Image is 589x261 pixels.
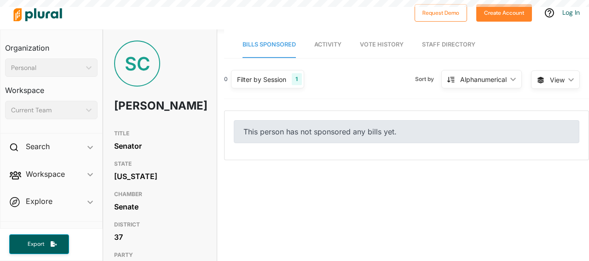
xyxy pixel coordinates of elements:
[114,249,206,261] h3: PARTY
[114,219,206,230] h3: DISTRICT
[114,139,206,153] div: Senator
[114,200,206,214] div: Senate
[415,7,467,17] a: Request Demo
[237,75,286,84] div: Filter by Session
[114,92,169,120] h1: [PERSON_NAME]
[415,4,467,22] button: Request Demo
[21,240,51,248] span: Export
[550,75,565,85] span: View
[5,77,98,97] h3: Workspace
[476,7,532,17] a: Create Account
[314,32,341,58] a: Activity
[292,73,301,85] div: 1
[415,75,441,83] span: Sort by
[562,8,580,17] a: Log In
[9,234,69,254] button: Export
[11,63,82,73] div: Personal
[243,32,296,58] a: Bills Sponsored
[11,105,82,115] div: Current Team
[114,158,206,169] h3: STATE
[460,75,507,84] div: Alphanumerical
[224,75,228,83] div: 0
[114,230,206,244] div: 37
[114,128,206,139] h3: TITLE
[26,141,50,151] h2: Search
[360,32,404,58] a: Vote History
[114,189,206,200] h3: CHAMBER
[234,120,579,143] div: This person has not sponsored any bills yet.
[476,4,532,22] button: Create Account
[422,32,475,58] a: Staff Directory
[5,35,98,55] h3: Organization
[114,169,206,183] div: [US_STATE]
[314,41,341,48] span: Activity
[114,41,160,87] div: SC
[243,41,296,48] span: Bills Sponsored
[360,41,404,48] span: Vote History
